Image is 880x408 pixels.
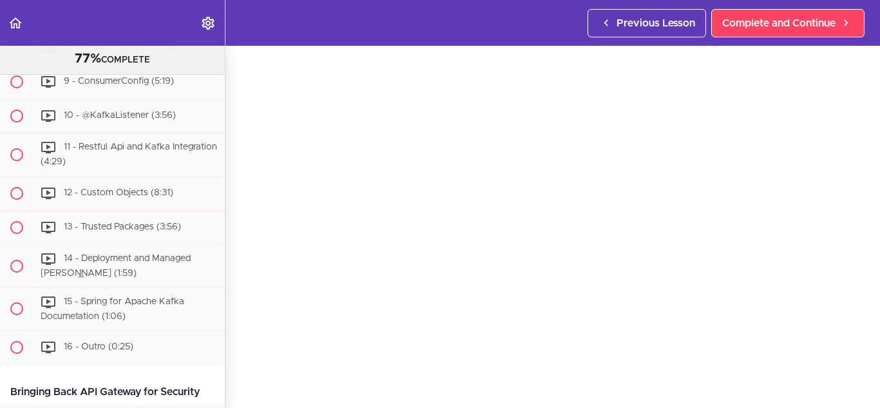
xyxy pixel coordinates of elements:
span: 15 - Spring for Apache Kafka Documetation (1:06) [41,297,184,321]
span: Previous Lesson [617,15,695,31]
span: Complete and Continue [722,15,836,31]
span: 16 - Outro (0:25) [64,343,133,352]
span: 10 - @KafkaListener (3:56) [64,112,176,121]
svg: Back to course curriculum [8,15,23,31]
div: COMPLETE [16,51,209,68]
span: 9 - ConsumerConfig (5:19) [64,77,174,86]
span: 13 - Trusted Packages (3:56) [64,222,181,231]
svg: Settings Menu [200,15,216,31]
span: 14 - Deployment and Managed [PERSON_NAME] (1:59) [41,254,191,278]
span: 12 - Custom Objects (8:31) [64,188,173,197]
span: 11 - Restful Api and Kafka Integration (4:29) [41,143,217,167]
a: Previous Lesson [588,9,706,37]
iframe: Video Player [251,65,854,405]
a: Complete and Continue [711,9,865,37]
span: 77% [75,52,101,65]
